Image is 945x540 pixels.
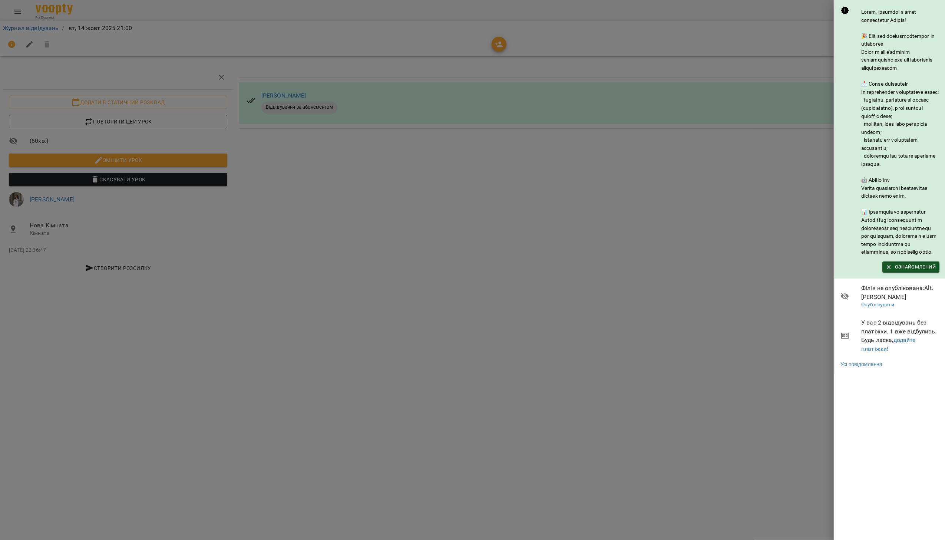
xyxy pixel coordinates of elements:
a: додайте платіжки! [861,336,916,352]
a: Опублікувати [861,302,894,307]
span: Філія не опублікована : Alt.[PERSON_NAME] [861,284,939,301]
button: Ознайомлений [882,261,939,273]
div: Lorem, ipsumdol s amet consectetur Adipis! 🎉 Elit sed doeiusmodtempor in utlaboree Dolor m ali e’... [861,8,939,256]
span: Ознайомлений [886,263,936,271]
span: У вас 2 відвідувань без платіжки. 1 вже відбулись. Будь ласка, [861,318,939,353]
a: Усі повідомлення [840,360,882,368]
